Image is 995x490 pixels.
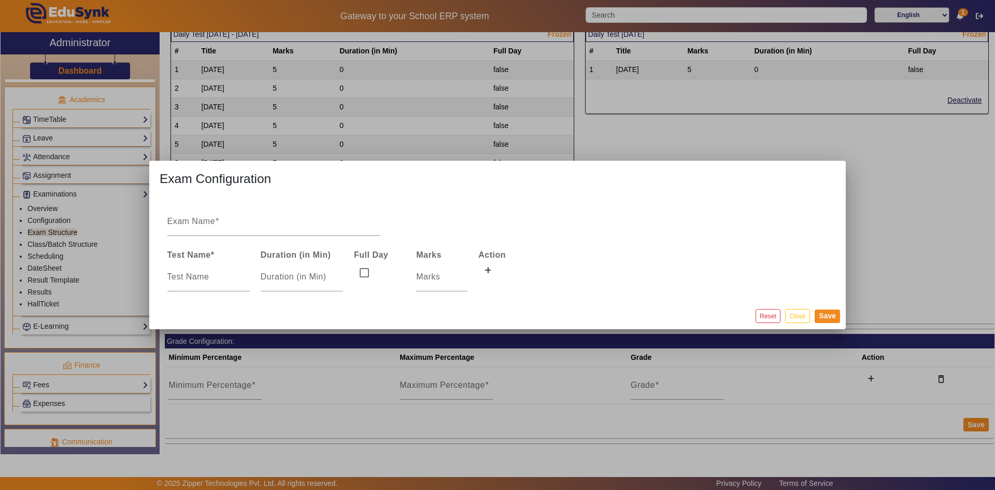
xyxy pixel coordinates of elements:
mat-label: Exam Name [167,217,216,226]
h3: Exam Configuration [149,161,846,197]
th: Full Day [349,248,411,262]
button: Close [785,309,809,323]
button: Save [815,310,840,323]
button: Reset [756,309,780,323]
input: Test Name [167,271,250,283]
th: Duration (in Min) [255,248,348,262]
th: Action [473,248,535,262]
th: Marks [411,248,473,262]
input: Marks [416,271,467,283]
input: Duration (in Min) [261,271,343,283]
th: Test Name [162,248,255,262]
